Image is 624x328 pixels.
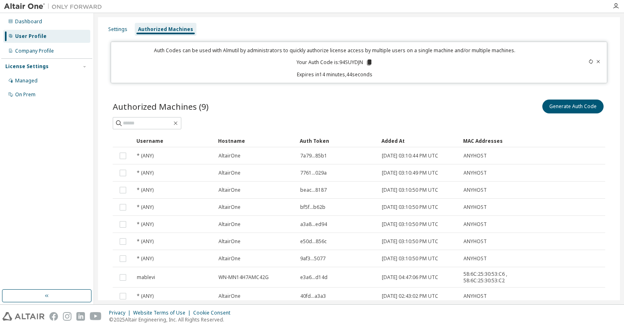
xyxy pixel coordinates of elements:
[382,221,438,228] span: [DATE] 03:10:50 PM UTC
[296,59,373,66] p: Your Auth Code is: 94SUYDJN
[382,238,438,245] span: [DATE] 03:10:50 PM UTC
[464,204,487,211] span: ANYHOST
[2,312,45,321] img: altair_logo.svg
[218,134,293,147] div: Hostname
[133,310,193,316] div: Website Terms of Use
[15,18,42,25] div: Dashboard
[542,100,604,113] button: Generate Auth Code
[300,204,325,211] span: bf5f...b62b
[300,187,327,193] span: beac...8187
[15,48,54,54] div: Company Profile
[108,26,127,33] div: Settings
[300,293,326,299] span: 40fd...a3a3
[90,312,102,321] img: youtube.svg
[300,153,327,159] span: 7a79...85b1
[382,153,438,159] span: [DATE] 03:10:44 PM UTC
[76,312,85,321] img: linkedin.svg
[382,204,438,211] span: [DATE] 03:10:50 PM UTC
[464,238,487,245] span: ANYHOST
[382,170,438,176] span: [DATE] 03:10:49 PM UTC
[193,310,235,316] div: Cookie Consent
[138,26,193,33] div: Authorized Machines
[218,238,241,245] span: AltairOne
[15,33,47,40] div: User Profile
[300,170,327,176] span: 7761...029a
[4,2,106,11] img: Altair One
[218,221,241,228] span: AltairOne
[109,310,133,316] div: Privacy
[218,204,241,211] span: AltairOne
[137,293,154,299] span: * (ANY)
[464,221,487,228] span: ANYHOST
[464,170,487,176] span: ANYHOST
[464,255,487,262] span: ANYHOST
[137,153,154,159] span: * (ANY)
[382,293,438,299] span: [DATE] 02:43:02 PM UTC
[218,255,241,262] span: AltairOne
[137,238,154,245] span: * (ANY)
[136,134,212,147] div: Username
[137,221,154,228] span: * (ANY)
[15,91,36,98] div: On Prem
[463,134,518,147] div: MAC Addresses
[116,71,553,78] p: Expires in 14 minutes, 44 seconds
[137,255,154,262] span: * (ANY)
[63,312,71,321] img: instagram.svg
[137,274,155,281] span: mablevi
[218,153,241,159] span: AltairOne
[15,78,38,84] div: Managed
[382,187,438,193] span: [DATE] 03:10:50 PM UTC
[464,187,487,193] span: ANYHOST
[218,293,241,299] span: AltairOne
[464,271,517,284] span: 58:6C:25:30:53:C6 , 58:6C:25:30:53:C2
[381,134,457,147] div: Added At
[137,170,154,176] span: * (ANY)
[137,187,154,193] span: * (ANY)
[5,63,49,70] div: License Settings
[218,187,241,193] span: AltairOne
[218,170,241,176] span: AltairOne
[300,274,328,281] span: e3a6...d14d
[116,47,553,54] p: Auth Codes can be used with Almutil by administrators to quickly authorize license access by mult...
[382,255,438,262] span: [DATE] 03:10:50 PM UTC
[137,204,154,211] span: * (ANY)
[300,134,375,147] div: Auth Token
[218,274,269,281] span: WN-MN14H7AMC42G
[109,316,235,323] p: © 2025 Altair Engineering, Inc. All Rights Reserved.
[300,238,327,245] span: e50d...856c
[113,101,209,112] span: Authorized Machines (9)
[49,312,58,321] img: facebook.svg
[464,293,487,299] span: ANYHOST
[464,153,487,159] span: ANYHOST
[300,221,327,228] span: a3a8...ed94
[382,274,438,281] span: [DATE] 04:47:06 PM UTC
[300,255,325,262] span: 9af3...5077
